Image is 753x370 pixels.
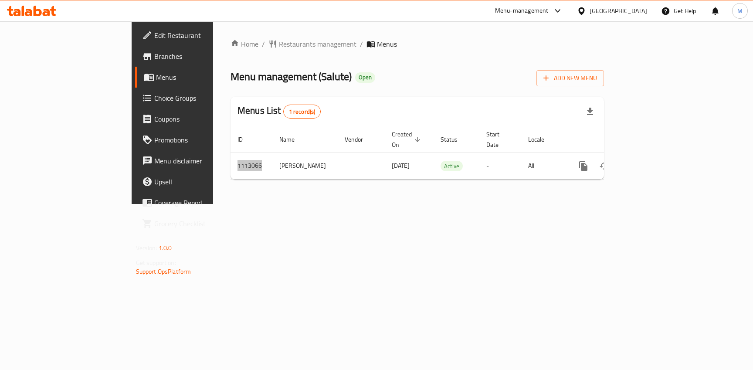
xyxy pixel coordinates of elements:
[521,153,566,179] td: All
[136,257,176,268] span: Get support on:
[486,129,511,150] span: Start Date
[345,134,374,145] span: Vendor
[262,39,265,49] li: /
[284,108,321,116] span: 1 record(s)
[355,72,375,83] div: Open
[135,46,258,67] a: Branches
[154,218,251,229] span: Grocery Checklist
[392,129,423,150] span: Created On
[283,105,321,119] div: Total records count
[135,25,258,46] a: Edit Restaurant
[135,129,258,150] a: Promotions
[543,73,597,84] span: Add New Menu
[135,150,258,171] a: Menu disclaimer
[154,30,251,41] span: Edit Restaurant
[479,153,521,179] td: -
[441,161,463,171] span: Active
[159,242,172,254] span: 1.0.0
[154,114,251,124] span: Coupons
[154,51,251,61] span: Branches
[392,160,410,171] span: [DATE]
[135,67,258,88] a: Menus
[154,156,251,166] span: Menu disclaimer
[377,39,397,49] span: Menus
[231,67,352,86] span: Menu management ( Salute )
[154,93,251,103] span: Choice Groups
[231,126,664,180] table: enhanced table
[590,6,647,16] div: [GEOGRAPHIC_DATA]
[355,74,375,81] span: Open
[272,153,338,179] td: [PERSON_NAME]
[566,126,664,153] th: Actions
[156,72,251,82] span: Menus
[737,6,743,16] span: M
[237,134,254,145] span: ID
[136,266,191,277] a: Support.OpsPlatform
[594,156,615,177] button: Change Status
[135,88,258,109] a: Choice Groups
[279,134,306,145] span: Name
[154,177,251,187] span: Upsell
[136,242,157,254] span: Version:
[573,156,594,177] button: more
[360,39,363,49] li: /
[495,6,549,16] div: Menu-management
[237,104,321,119] h2: Menus List
[154,197,251,208] span: Coverage Report
[528,134,556,145] span: Locale
[231,39,604,49] nav: breadcrumb
[580,101,600,122] div: Export file
[154,135,251,145] span: Promotions
[135,109,258,129] a: Coupons
[268,39,356,49] a: Restaurants management
[135,171,258,192] a: Upsell
[536,70,604,86] button: Add New Menu
[279,39,356,49] span: Restaurants management
[135,213,258,234] a: Grocery Checklist
[441,134,469,145] span: Status
[135,192,258,213] a: Coverage Report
